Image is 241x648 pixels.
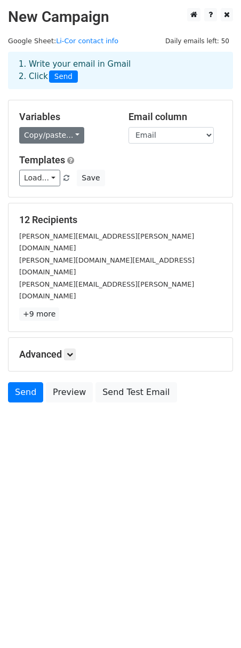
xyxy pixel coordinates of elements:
a: Templates [19,154,65,165]
a: Li-Cor contact info [56,37,118,45]
div: 1. Write your email in Gmail 2. Click [11,58,230,83]
h5: 12 Recipients [19,214,222,226]
a: Send [8,382,43,402]
a: Daily emails left: 50 [162,37,233,45]
small: Google Sheet: [8,37,118,45]
h5: Advanced [19,349,222,360]
h2: New Campaign [8,8,233,26]
button: Save [77,170,105,186]
small: [PERSON_NAME][EMAIL_ADDRESS][PERSON_NAME][DOMAIN_NAME] [19,232,194,252]
a: Send Test Email [95,382,176,402]
iframe: Chat Widget [188,597,241,648]
span: Send [49,70,78,83]
span: Daily emails left: 50 [162,35,233,47]
small: [PERSON_NAME][DOMAIN_NAME][EMAIL_ADDRESS][DOMAIN_NAME] [19,256,195,276]
h5: Variables [19,111,113,123]
a: Copy/paste... [19,127,84,144]
a: +9 more [19,307,59,321]
a: Preview [46,382,93,402]
h5: Email column [128,111,222,123]
small: [PERSON_NAME][EMAIL_ADDRESS][PERSON_NAME][DOMAIN_NAME] [19,280,194,301]
a: Load... [19,170,60,186]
